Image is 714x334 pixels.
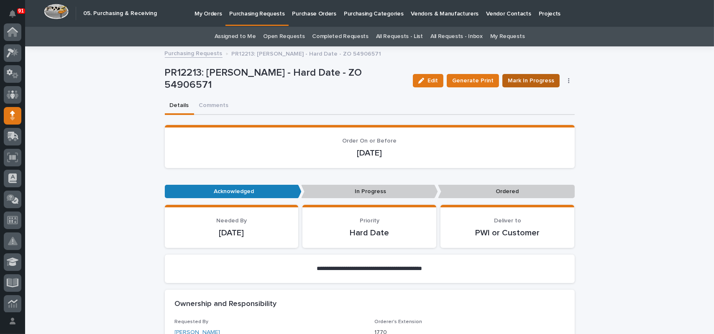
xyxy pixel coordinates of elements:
[4,5,21,23] button: Notifications
[427,77,438,84] span: Edit
[343,138,397,144] span: Order On or Before
[301,185,438,199] p: In Progress
[165,48,223,58] a: Purchasing Requests
[312,228,426,238] p: Hard Date
[175,228,289,238] p: [DATE]
[175,148,565,158] p: [DATE]
[263,27,305,46] a: Open Requests
[490,27,525,46] a: My Requests
[215,27,256,46] a: Assigned to Me
[216,218,247,224] span: Needed By
[494,218,521,224] span: Deliver to
[413,74,443,87] button: Edit
[232,48,381,58] p: PR12213: [PERSON_NAME] - Hard Date - ZO 54906571
[312,27,368,46] a: Completed Requests
[360,218,379,224] span: Priority
[450,228,564,238] p: PWI or Customer
[18,8,24,14] p: 91
[502,74,560,87] button: Mark In Progress
[165,67,407,91] p: PR12213: [PERSON_NAME] - Hard Date - ZO 54906571
[165,185,302,199] p: Acknowledged
[165,97,194,115] button: Details
[376,27,423,46] a: All Requests - List
[44,4,69,19] img: Workspace Logo
[10,10,21,23] div: Notifications91
[430,27,483,46] a: All Requests - Inbox
[175,300,277,309] h2: Ownership and Responsibility
[447,74,499,87] button: Generate Print
[375,319,422,324] span: Orderer's Extension
[175,319,209,324] span: Requested By
[194,97,234,115] button: Comments
[452,76,494,86] span: Generate Print
[438,185,575,199] p: Ordered
[508,76,554,86] span: Mark In Progress
[83,10,157,17] h2: 05. Purchasing & Receiving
